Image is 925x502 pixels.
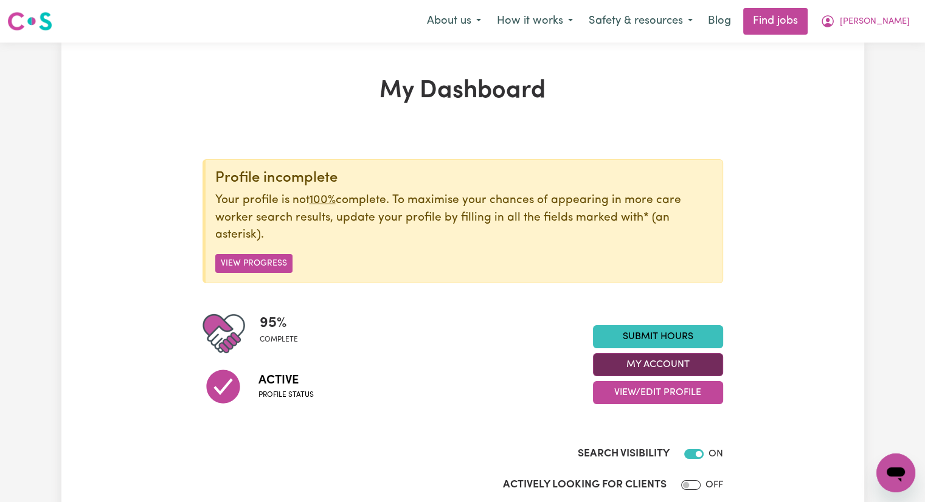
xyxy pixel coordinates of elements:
a: Submit Hours [593,325,723,348]
h1: My Dashboard [203,77,723,106]
a: Careseekers logo [7,7,52,35]
a: Find jobs [743,8,808,35]
button: How it works [489,9,581,34]
a: Blog [701,8,738,35]
button: View Progress [215,254,293,273]
span: complete [260,334,298,345]
span: OFF [705,480,723,490]
p: Your profile is not complete. To maximise your chances of appearing in more care worker search re... [215,192,713,244]
img: Careseekers logo [7,10,52,32]
div: Profile completeness: 95% [260,312,308,355]
button: About us [419,9,489,34]
label: Search Visibility [578,446,670,462]
span: Profile status [258,390,314,401]
u: 100% [310,194,336,206]
span: [PERSON_NAME] [840,15,910,29]
span: 95 % [260,312,298,334]
div: Profile incomplete [215,170,713,187]
iframe: Button to launch messaging window [876,453,915,492]
button: View/Edit Profile [593,381,723,404]
button: Safety & resources [581,9,701,34]
button: My Account [812,9,918,34]
button: My Account [593,353,723,376]
label: Actively Looking for Clients [503,477,667,493]
span: Active [258,371,314,390]
span: ON [708,449,723,459]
